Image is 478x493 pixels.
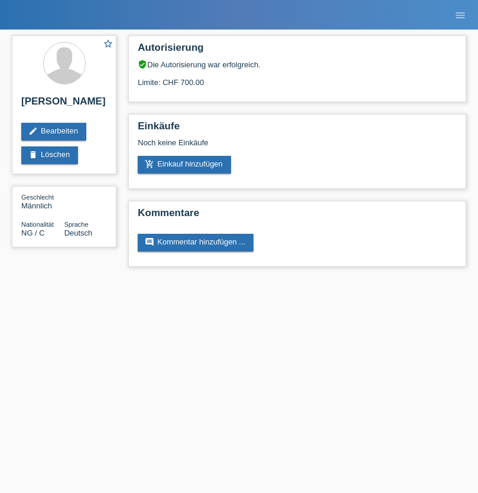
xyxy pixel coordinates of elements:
[145,237,154,247] i: comment
[138,138,457,156] div: Noch keine Einkäufe
[21,228,45,237] span: Nigeria / C / 29.08.1998
[145,159,154,169] i: add_shopping_cart
[103,38,113,51] a: star_border
[28,126,38,136] i: edit
[28,150,38,159] i: delete
[64,221,89,228] span: Sprache
[64,228,93,237] span: Deutsch
[138,60,457,69] div: Die Autorisierung war erfolgreich.
[21,146,78,164] a: deleteLöschen
[448,11,472,18] a: menu
[138,69,457,87] div: Limite: CHF 700.00
[103,38,113,49] i: star_border
[21,221,54,228] span: Nationalität
[21,123,86,141] a: editBearbeiten
[454,9,466,21] i: menu
[138,42,457,60] h2: Autorisierung
[138,120,457,138] h2: Einkäufe
[21,192,64,210] div: Männlich
[138,60,147,69] i: verified_user
[138,234,253,252] a: commentKommentar hinzufügen ...
[21,96,107,113] h2: [PERSON_NAME]
[138,156,231,174] a: add_shopping_cartEinkauf hinzufügen
[138,207,457,225] h2: Kommentare
[21,194,54,201] span: Geschlecht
